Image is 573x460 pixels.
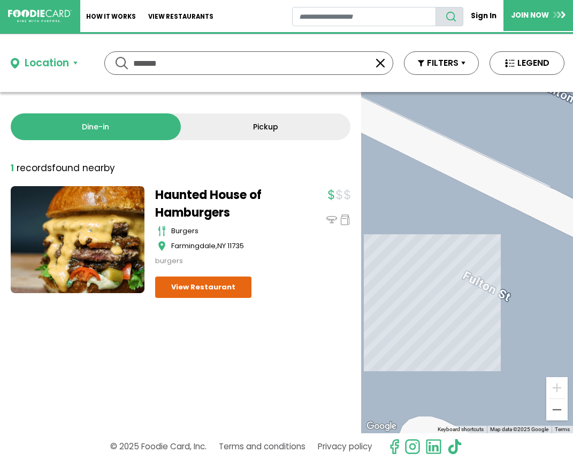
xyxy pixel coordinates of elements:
span: records [17,162,52,174]
button: Zoom out [546,399,568,420]
img: linkedin.svg [425,439,441,455]
button: Keyboard shortcuts [438,426,484,433]
button: search [436,7,463,26]
button: LEGEND [490,51,564,75]
img: tiktok.svg [447,439,463,455]
a: Open this area in Google Maps (opens a new window) [364,419,399,433]
a: Haunted House of Hamburgers [155,186,289,221]
button: Location [11,56,78,71]
div: Location [25,56,69,71]
a: Dine-in [11,113,181,140]
span: NY [217,241,226,251]
img: FoodieCard; Eat, Drink, Save, Donate [8,10,72,22]
div: , [171,241,289,251]
a: Terms [555,426,570,432]
button: FILTERS [404,51,479,75]
input: restaurant search [292,7,436,26]
div: burgers [155,256,289,266]
a: Terms and conditions [219,437,305,456]
img: dinein_icon.svg [326,214,337,225]
img: Google [364,419,399,433]
span: 11735 [227,241,244,251]
img: cutlery_icon.svg [158,226,166,236]
div: burgers [171,226,289,236]
img: pickup_icon.svg [340,214,350,225]
img: map_icon.svg [158,241,166,251]
button: Zoom in [546,377,568,398]
strong: 1 [11,162,14,174]
a: Pickup [181,113,351,140]
svg: check us out on facebook [386,439,402,455]
a: Sign In [463,6,503,25]
a: Privacy policy [318,437,372,456]
a: View Restaurant [155,277,251,298]
div: found nearby [11,162,115,175]
span: Map data ©2025 Google [490,426,548,432]
span: Farmingdale [171,241,216,251]
p: © 2025 Foodie Card, Inc. [110,437,207,456]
